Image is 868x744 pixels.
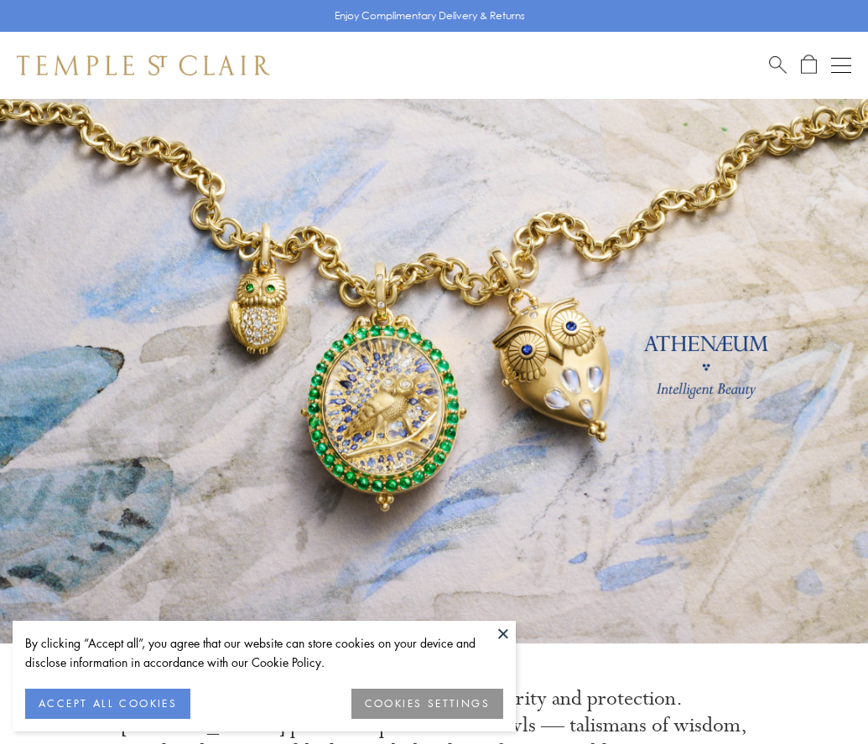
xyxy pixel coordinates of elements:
[831,55,851,75] button: Open navigation
[351,689,503,719] button: COOKIES SETTINGS
[335,8,525,24] p: Enjoy Complimentary Delivery & Returns
[801,54,817,75] a: Open Shopping Bag
[25,689,190,719] button: ACCEPT ALL COOKIES
[769,54,787,75] a: Search
[17,55,270,75] img: Temple St. Clair
[25,633,503,672] div: By clicking “Accept all”, you agree that our website can store cookies on your device and disclos...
